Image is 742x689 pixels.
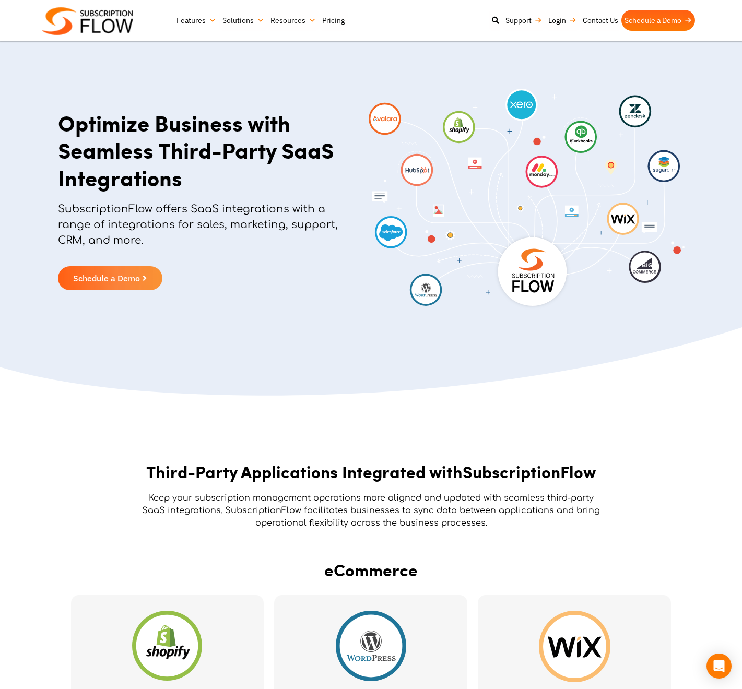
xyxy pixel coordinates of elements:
[706,654,732,679] div: Open Intercom Messenger
[502,10,545,31] a: Support
[580,10,621,31] a: Contact Us
[115,462,627,481] h2: Third-Party Applications Integrated with
[621,10,695,31] a: Schedule a Demo
[267,10,319,31] a: Resources
[58,109,343,192] h1: Optimize Business with Seamless Third-Party SaaS Integrations
[463,459,596,483] span: SubscriptionFlow
[369,89,685,311] img: SaaS Integrations
[142,492,601,529] p: Keep your subscription management operations more aligned and updated with seamless third-party S...
[66,560,677,579] h2: eCommerce
[336,611,406,681] img: WordPress-logo
[173,10,219,31] a: Features
[539,611,610,682] img: wix-logo
[58,266,162,290] a: Schedule a Demo
[73,274,140,282] span: Schedule a Demo
[42,7,133,35] img: Subscriptionflow
[219,10,267,31] a: Solutions
[58,201,343,259] p: SubscriptionFlow offers SaaS integrations with a range of integrations for sales, marketing, supp...
[132,611,202,681] img: Shopify-logo
[545,10,580,31] a: Login
[319,10,348,31] a: Pricing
